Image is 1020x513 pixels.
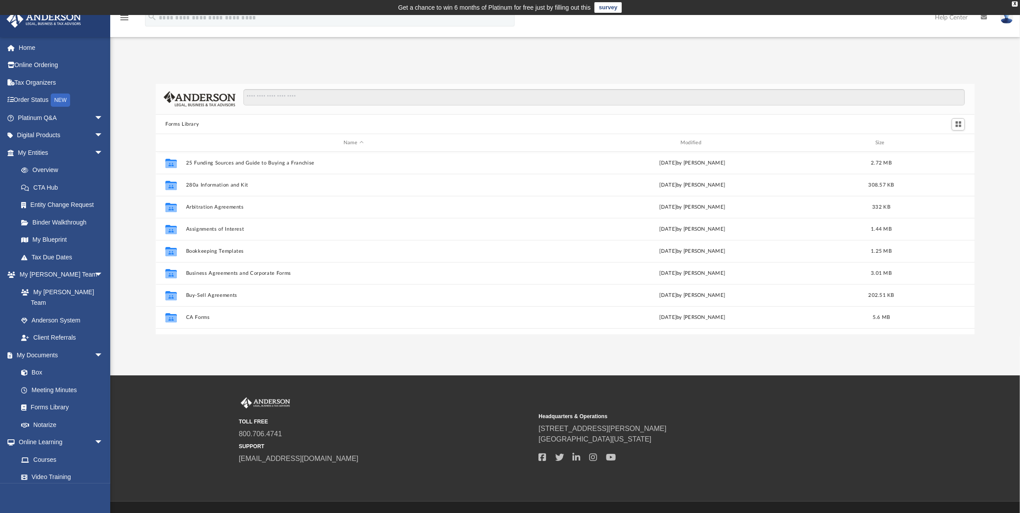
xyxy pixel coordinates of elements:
[186,270,521,276] button: Business Agreements and Corporate Forms
[12,364,108,382] a: Box
[186,292,521,298] button: Buy-Sell Agreements
[525,247,860,255] div: [DATE] by [PERSON_NAME]
[94,127,112,145] span: arrow_drop_down
[525,292,860,300] div: [DATE] by [PERSON_NAME]
[12,213,116,231] a: Binder Walkthrough
[165,120,199,128] button: Forms Library
[239,430,282,438] a: 800.706.4741
[6,91,116,109] a: Order StatusNEW
[12,231,112,249] a: My Blueprint
[539,425,667,432] a: [STREET_ADDRESS][PERSON_NAME]
[4,11,84,28] img: Anderson Advisors Platinum Portal
[12,161,116,179] a: Overview
[525,139,860,147] div: Modified
[186,248,521,254] button: Bookkeeping Templates
[868,293,894,298] span: 202.51 KB
[868,183,894,187] span: 308.57 KB
[94,346,112,364] span: arrow_drop_down
[6,266,112,284] a: My [PERSON_NAME] Teamarrow_drop_down
[871,227,892,232] span: 1.44 MB
[94,266,112,284] span: arrow_drop_down
[871,249,892,254] span: 1.25 MB
[1012,1,1018,7] div: close
[539,412,833,420] small: Headquarters & Operations
[186,182,521,188] button: 280a Information and Kit
[12,381,112,399] a: Meeting Minutes
[186,315,521,320] button: CA Forms
[12,311,112,329] a: Anderson System
[94,109,112,127] span: arrow_drop_down
[903,139,964,147] div: id
[6,39,116,56] a: Home
[12,179,116,196] a: CTA Hub
[119,17,130,23] a: menu
[51,94,70,107] div: NEW
[239,397,292,409] img: Anderson Advisors Platinum Portal
[6,127,116,144] a: Digital Productsarrow_drop_down
[525,314,860,322] div: [DATE] by [PERSON_NAME]
[239,418,533,426] small: TOLL FREE
[186,226,521,232] button: Assignments of Interest
[594,2,622,13] a: survey
[6,346,112,364] a: My Documentsarrow_drop_down
[12,468,108,486] a: Video Training
[12,329,112,347] a: Client Referrals
[952,118,965,131] button: Switch to Grid View
[12,451,112,468] a: Courses
[525,159,860,167] div: [DATE] by [PERSON_NAME]
[6,434,112,451] a: Online Learningarrow_drop_down
[864,139,899,147] div: Size
[156,152,975,335] div: grid
[6,144,116,161] a: My Entitiesarrow_drop_down
[12,196,116,214] a: Entity Change Request
[539,435,652,443] a: [GEOGRAPHIC_DATA][US_STATE]
[1000,11,1013,24] img: User Pic
[243,89,965,106] input: Search files and folders
[12,399,108,416] a: Forms Library
[525,203,860,211] div: [DATE] by [PERSON_NAME]
[398,2,591,13] div: Get a chance to win 6 months of Platinum for free just by filling out this
[147,12,157,22] i: search
[12,416,112,434] a: Notarize
[525,225,860,233] div: [DATE] by [PERSON_NAME]
[871,271,892,276] span: 3.01 MB
[94,144,112,162] span: arrow_drop_down
[871,161,892,165] span: 2.72 MB
[186,204,521,210] button: Arbitration Agreements
[186,160,521,166] button: 25 Funding Sources and Guide to Buying a Franchise
[525,181,860,189] div: [DATE] by [PERSON_NAME]
[239,455,359,462] a: [EMAIL_ADDRESS][DOMAIN_NAME]
[94,434,112,452] span: arrow_drop_down
[6,56,116,74] a: Online Ordering
[873,315,890,320] span: 5.6 MB
[525,270,860,277] div: [DATE] by [PERSON_NAME]
[872,205,890,210] span: 332 KB
[239,442,533,450] small: SUPPORT
[186,139,521,147] div: Name
[12,248,116,266] a: Tax Due Dates
[12,283,108,311] a: My [PERSON_NAME] Team
[6,109,116,127] a: Platinum Q&Aarrow_drop_down
[119,12,130,23] i: menu
[6,74,116,91] a: Tax Organizers
[160,139,182,147] div: id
